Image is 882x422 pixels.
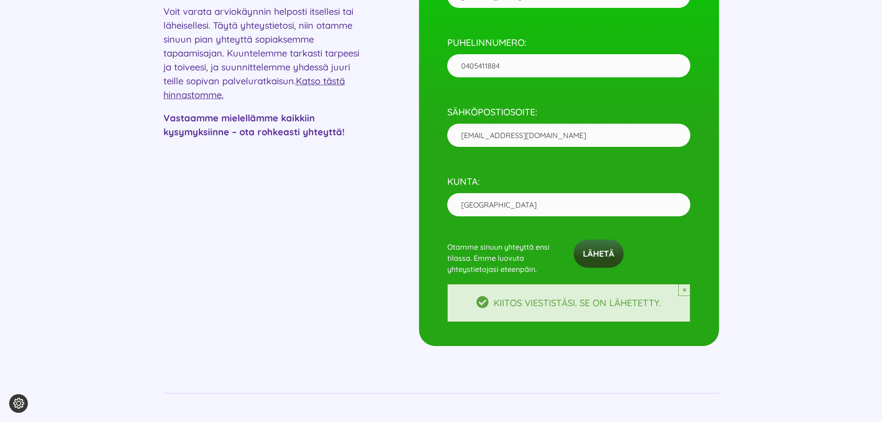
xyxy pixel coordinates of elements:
input: Lähetä [574,239,624,268]
input: KUNTA: [447,193,690,216]
a: Katso tästä hinnastomme. [163,75,345,101]
button: Close [678,284,690,296]
label: SÄHKÖPOSTIOSOITE: [447,106,690,140]
label: KUNTA: [447,176,690,209]
button: Evästeasetukset [9,394,28,413]
input: SÄHKÖPOSTIOSOITE: [447,124,690,147]
span: Kiitos viestistäsi. Se on lähetetty. [494,296,661,310]
input: PUHELINNUMERO: [447,54,690,77]
label: PUHELINNUMERO: [447,37,690,70]
span: Vastaamme mielellämme kaikkiin kysymyksiinne – ota rohkeasti yhteyttä! [163,112,344,138]
p: Voit varata arviokäynnin helposti itsellesi tai läheisellesi. Täytä yhteystietosi, niin otamme si... [163,5,363,102]
p: Otamme sinuun yhteyttä ensi tilassa. Emme luovuta yhteystietojasi eteenpäin. [447,230,564,275]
